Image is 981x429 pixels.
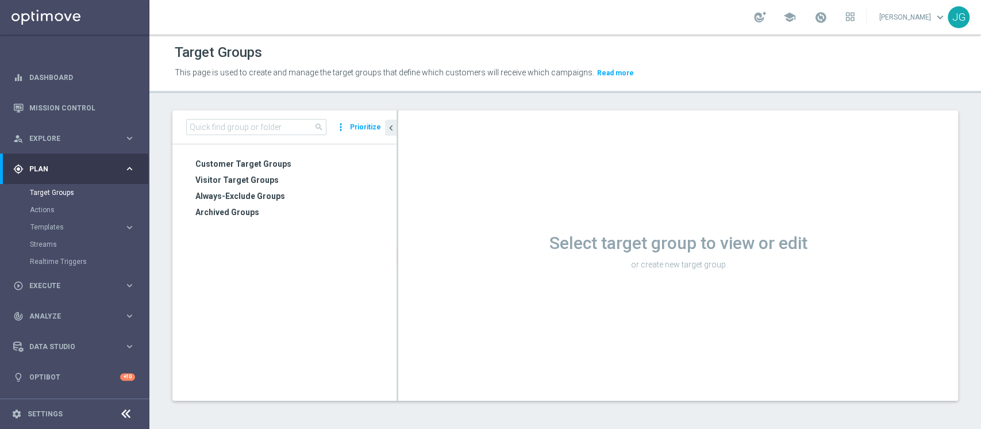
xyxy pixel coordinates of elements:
span: Templates [30,224,113,231]
button: play_circle_outline Execute keyboard_arrow_right [13,281,136,290]
span: Plan [29,166,124,173]
a: Settings [28,411,63,417]
div: Analyze [13,311,124,321]
i: keyboard_arrow_right [124,311,135,321]
button: gps_fixed Plan keyboard_arrow_right [13,164,136,174]
span: Always-Exclude Groups [195,188,397,204]
span: school [783,11,796,24]
div: Dashboard [13,62,135,93]
button: lightbulb Optibot +10 [13,373,136,382]
span: Customer Target Groups [195,156,397,172]
div: JG [948,6,970,28]
button: Prioritize [348,120,383,135]
div: Target Groups [30,184,148,201]
a: Streams [30,240,120,249]
div: Realtime Triggers [30,253,148,270]
span: Data Studio [29,343,124,350]
p: or create new target group [398,259,958,270]
i: track_changes [13,311,24,321]
button: Data Studio keyboard_arrow_right [13,342,136,351]
i: gps_fixed [13,164,24,174]
div: Streams [30,236,148,253]
i: keyboard_arrow_right [124,341,135,352]
input: Quick find group or folder [186,119,326,135]
i: keyboard_arrow_right [124,163,135,174]
div: Templates [30,224,124,231]
span: Archived Groups [195,204,397,220]
i: settings [11,409,22,419]
span: Explore [29,135,124,142]
div: Actions [30,201,148,219]
button: Read more [596,67,635,79]
i: person_search [13,133,24,144]
span: search [314,122,324,132]
span: keyboard_arrow_down [934,11,947,24]
button: equalizer Dashboard [13,73,136,82]
h1: Target Groups [175,44,262,61]
a: Dashboard [29,62,135,93]
span: Execute [29,282,124,289]
div: Templates [30,219,148,236]
div: Execute [13,281,124,291]
h1: Select target group to view or edit [398,233,958,254]
i: keyboard_arrow_right [124,133,135,144]
div: Mission Control [13,93,135,123]
div: +10 [120,373,135,381]
span: Visitor Target Groups [195,172,397,188]
span: Analyze [29,313,124,320]
a: Optibot [29,362,120,392]
i: keyboard_arrow_right [124,222,135,233]
a: Target Groups [30,188,120,197]
div: Optibot [13,362,135,392]
i: equalizer [13,72,24,83]
a: [PERSON_NAME]keyboard_arrow_down [878,9,948,26]
button: Mission Control [13,104,136,113]
i: keyboard_arrow_right [124,280,135,291]
a: Actions [30,205,120,215]
i: chevron_left [386,122,397,133]
a: Realtime Triggers [30,257,120,266]
i: more_vert [335,119,347,135]
i: play_circle_outline [13,281,24,291]
div: Data Studio [13,342,124,352]
div: Explore [13,133,124,144]
div: Plan [13,164,124,174]
button: Templates keyboard_arrow_right [30,223,136,232]
button: chevron_left [385,120,397,136]
i: lightbulb [13,372,24,382]
a: Mission Control [29,93,135,123]
button: track_changes Analyze keyboard_arrow_right [13,312,136,321]
span: This page is used to create and manage the target groups that define which customers will receive... [175,68,594,77]
button: person_search Explore keyboard_arrow_right [13,134,136,143]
